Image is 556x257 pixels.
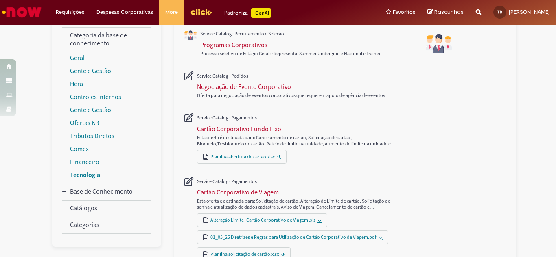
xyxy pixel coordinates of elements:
[393,8,415,16] span: Favoritos
[434,8,464,16] span: Rascunhos
[56,8,84,16] span: Requisições
[165,8,178,16] span: More
[224,8,271,18] div: Padroniza
[497,9,502,15] span: TB
[427,9,464,16] a: Rascunhos
[96,8,153,16] span: Despesas Corporativas
[251,8,271,18] p: +GenAi
[1,4,43,20] img: ServiceNow
[509,9,550,15] span: [PERSON_NAME]
[190,6,212,18] img: click_logo_yellow_360x200.png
